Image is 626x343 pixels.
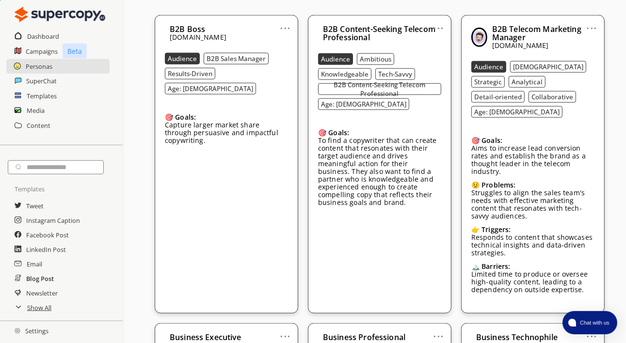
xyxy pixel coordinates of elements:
p: Responds to content that showcases technical insights and data-driven strategies. [471,234,594,257]
span: Chat with us [576,319,611,327]
a: Campaigns [26,44,58,59]
div: v 4.0.25 [27,16,48,23]
b: Problems: [482,180,515,189]
div: 😟 [471,181,594,189]
b: Audience [474,62,503,71]
b: B2B Content-Seeking Telecom Professional [321,80,438,98]
button: B2B Content-Seeking Telecom Professional [318,83,441,95]
b: B2B Telecom Marketing Manager [492,24,581,43]
p: [DOMAIN_NAME] [170,33,226,41]
img: Close [15,5,105,24]
a: ... [587,328,597,336]
div: 👉 [471,226,594,234]
b: B2B Boss [170,24,205,34]
button: Strategic [471,76,505,88]
button: Analytical [509,76,546,88]
h2: Dashboard [27,29,59,44]
b: Barriers: [482,262,510,271]
a: Newsletter [26,286,58,300]
p: [DOMAIN_NAME] [492,42,594,49]
b: Goals: [328,128,349,137]
button: Age: [DEMOGRAPHIC_DATA] [318,98,409,110]
div: 🎯 [471,137,594,144]
div: 🎯 [165,113,288,121]
button: [DEMOGRAPHIC_DATA] [510,61,586,73]
b: Age: [DEMOGRAPHIC_DATA] [168,84,253,93]
p: Beta [63,44,87,59]
button: Age: [DEMOGRAPHIC_DATA] [165,83,256,94]
b: Ambitious [360,55,391,63]
button: Knowledgeable [318,68,371,80]
p: Limited time to produce or oversee high-quality content, leading to a dependency on outside exper... [471,270,594,294]
b: B2B Content-Seeking Telecom Professional [323,24,435,43]
b: Collaborative [531,93,573,101]
b: Audience [321,55,350,63]
b: Business Executive [170,332,241,343]
div: 🎯 [318,129,441,137]
b: Strategic [474,78,502,86]
img: tab_domain_overview_orange.svg [26,56,34,64]
button: Tech-Savvy [375,68,415,80]
button: B2B Sales Manager [204,53,269,64]
div: Keywords by Traffic [107,57,163,63]
b: Knowledgeable [321,70,369,78]
img: logo_orange.svg [16,16,23,23]
b: Business Professional [323,332,405,343]
a: SuperChat [26,74,57,88]
b: [DEMOGRAPHIC_DATA] [513,62,583,71]
b: Goals: [482,136,502,145]
b: Age: [DEMOGRAPHIC_DATA] [321,100,406,109]
img: Close [471,28,487,47]
b: Audience [168,54,197,63]
button: Collaborative [529,91,576,103]
button: Results-Driven [165,68,215,79]
img: Close [15,328,20,334]
a: LinkedIn Post [26,242,66,257]
b: Age: [DEMOGRAPHIC_DATA] [474,108,560,116]
b: Goals: [175,112,196,122]
button: Audience [471,61,506,73]
b: Tech-Savvy [378,70,412,78]
a: Instagram Caption [26,213,80,228]
h2: Templates [27,89,57,103]
a: Facebook Post [26,228,69,242]
button: Audience [165,53,200,64]
a: Media [27,103,45,118]
h2: Personas [26,59,52,74]
a: ... [433,20,444,28]
b: Business Technophile [476,332,558,343]
button: atlas-launcher [562,311,617,334]
div: Domain: [URL] [25,25,69,33]
b: Detail-oriented [474,93,522,101]
a: ... [280,328,290,336]
a: Show All [27,300,51,315]
button: Audience [318,53,353,65]
button: Ambitious [357,53,394,65]
a: Content [27,118,50,133]
div: Domain Overview [37,57,87,63]
a: Blog Post [26,271,54,286]
p: To find a copywriter that can create content that resonates with their target audience and drives... [318,137,441,206]
button: Detail-oriented [471,91,525,103]
p: Capture larger market share through persuasive and impactful copywriting. [165,121,288,144]
a: ... [280,20,290,28]
b: Results-Driven [168,69,212,78]
b: B2B Sales Manager [207,54,266,63]
a: ... [433,328,444,336]
a: Tweet [26,199,44,213]
a: ... [587,20,597,28]
button: Age: [DEMOGRAPHIC_DATA] [471,106,562,118]
a: Email [27,257,42,271]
